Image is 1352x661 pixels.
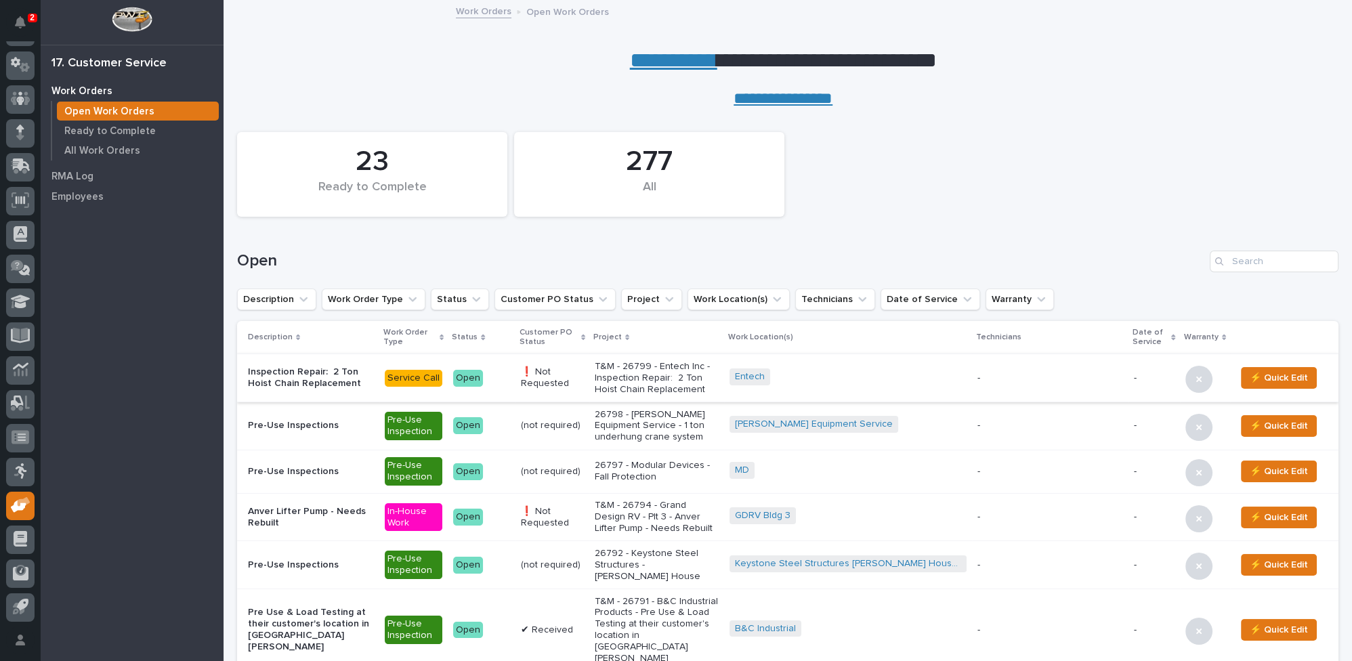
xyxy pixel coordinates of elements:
[595,460,718,483] p: 26797 - Modular Devices - Fall Protection
[322,289,425,310] button: Work Order Type
[453,463,483,480] div: Open
[1241,554,1317,576] button: ⚡ Quick Edit
[1133,559,1174,571] p: -
[248,607,374,652] p: Pre Use & Load Testing at their customer's location in [GEOGRAPHIC_DATA][PERSON_NAME]
[453,509,483,526] div: Open
[248,506,374,529] p: Anver Lifter Pump - Needs Rebuilt
[237,289,316,310] button: Description
[52,102,224,121] a: Open Work Orders
[881,289,980,310] button: Date of Service
[1241,367,1317,389] button: ⚡ Quick Edit
[521,420,584,431] p: (not required)
[521,506,584,529] p: ❗ Not Requested
[237,450,1338,493] tr: Pre-Use InspectionsPre-Use InspectionOpen(not required)26797 - Modular Devices - Fall ProtectionM...
[977,624,1123,636] p: -
[595,548,718,582] p: 26792 - Keystone Steel Structures - [PERSON_NAME] House
[595,361,718,395] p: T&M - 26799 - Entech Inc - Inspection Repair: 2 Ton Hoist Chain Replacement
[6,8,35,37] button: Notifications
[1241,507,1317,528] button: ⚡ Quick Edit
[453,417,483,434] div: Open
[41,81,224,101] a: Work Orders
[976,330,1021,345] p: Technicians
[237,354,1338,402] tr: Inspection Repair: 2 Ton Hoist Chain ReplacementService CallOpen❗ Not RequestedT&M - 26799 - Ente...
[237,251,1204,271] h1: Open
[521,366,584,389] p: ❗ Not Requested
[735,371,765,383] a: Entech
[521,624,584,636] p: ✔ Received
[521,466,584,477] p: (not required)
[41,166,224,186] a: RMA Log
[248,330,293,345] p: Description
[595,500,718,534] p: T&M - 26794 - Grand Design RV - Plt 3 - Anver Lifter Pump - Needs Rebuilt
[248,466,374,477] p: Pre-Use Inspections
[51,56,167,71] div: 17. Customer Service
[977,511,1123,523] p: -
[1250,509,1308,526] span: ⚡ Quick Edit
[385,370,442,387] div: Service Call
[1133,511,1174,523] p: -
[64,125,156,137] p: Ready to Complete
[385,412,443,440] div: Pre-Use Inspection
[1250,463,1308,479] span: ⚡ Quick Edit
[248,366,374,389] p: Inspection Repair: 2 Ton Hoist Chain Replacement
[520,325,578,350] p: Customer PO Status
[385,457,443,486] div: Pre-Use Inspection
[30,13,35,22] p: 2
[1133,420,1174,431] p: -
[986,289,1054,310] button: Warranty
[17,16,35,38] div: Notifications2
[688,289,790,310] button: Work Location(s)
[51,85,112,98] p: Work Orders
[1241,461,1317,482] button: ⚡ Quick Edit
[51,191,104,203] p: Employees
[385,616,443,644] div: Pre-Use Inspection
[453,622,483,639] div: Open
[526,3,609,18] p: Open Work Orders
[1210,251,1338,272] input: Search
[1250,418,1308,434] span: ⚡ Quick Edit
[977,559,1123,571] p: -
[431,289,489,310] button: Status
[621,289,682,310] button: Project
[248,420,374,431] p: Pre-Use Inspections
[260,145,484,179] div: 23
[1133,624,1174,636] p: -
[237,493,1338,541] tr: Anver Lifter Pump - Needs RebuiltIn-House WorkOpen❗ Not RequestedT&M - 26794 - Grand Design RV - ...
[453,557,483,574] div: Open
[494,289,616,310] button: Customer PO Status
[1241,619,1317,641] button: ⚡ Quick Edit
[1250,370,1308,386] span: ⚡ Quick Edit
[383,325,436,350] p: Work Order Type
[64,145,140,157] p: All Work Orders
[735,623,796,635] a: B&C Industrial
[1133,466,1174,477] p: -
[593,330,622,345] p: Project
[248,559,374,571] p: Pre-Use Inspections
[735,465,749,476] a: MD
[977,466,1123,477] p: -
[728,330,793,345] p: Work Location(s)
[1132,325,1168,350] p: Date of Service
[237,402,1338,450] tr: Pre-Use InspectionsPre-Use InspectionOpen(not required)26798 - [PERSON_NAME] Equipment Service - ...
[452,330,478,345] p: Status
[1241,415,1317,437] button: ⚡ Quick Edit
[260,180,484,209] div: Ready to Complete
[595,409,718,443] p: 26798 - [PERSON_NAME] Equipment Service - 1 ton underhung crane system
[1133,372,1174,384] p: -
[735,558,961,570] a: Keystone Steel Structures [PERSON_NAME] House Movers
[735,419,893,430] a: [PERSON_NAME] Equipment Service
[52,141,224,160] a: All Work Orders
[112,7,152,32] img: Workspace Logo
[1250,557,1308,573] span: ⚡ Quick Edit
[1184,330,1219,345] p: Warranty
[453,370,483,387] div: Open
[537,145,761,179] div: 277
[385,503,443,532] div: In-House Work
[456,3,511,18] a: Work Orders
[1250,622,1308,638] span: ⚡ Quick Edit
[385,551,443,579] div: Pre-Use Inspection
[41,186,224,207] a: Employees
[977,372,1123,384] p: -
[51,171,93,183] p: RMA Log
[52,121,224,140] a: Ready to Complete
